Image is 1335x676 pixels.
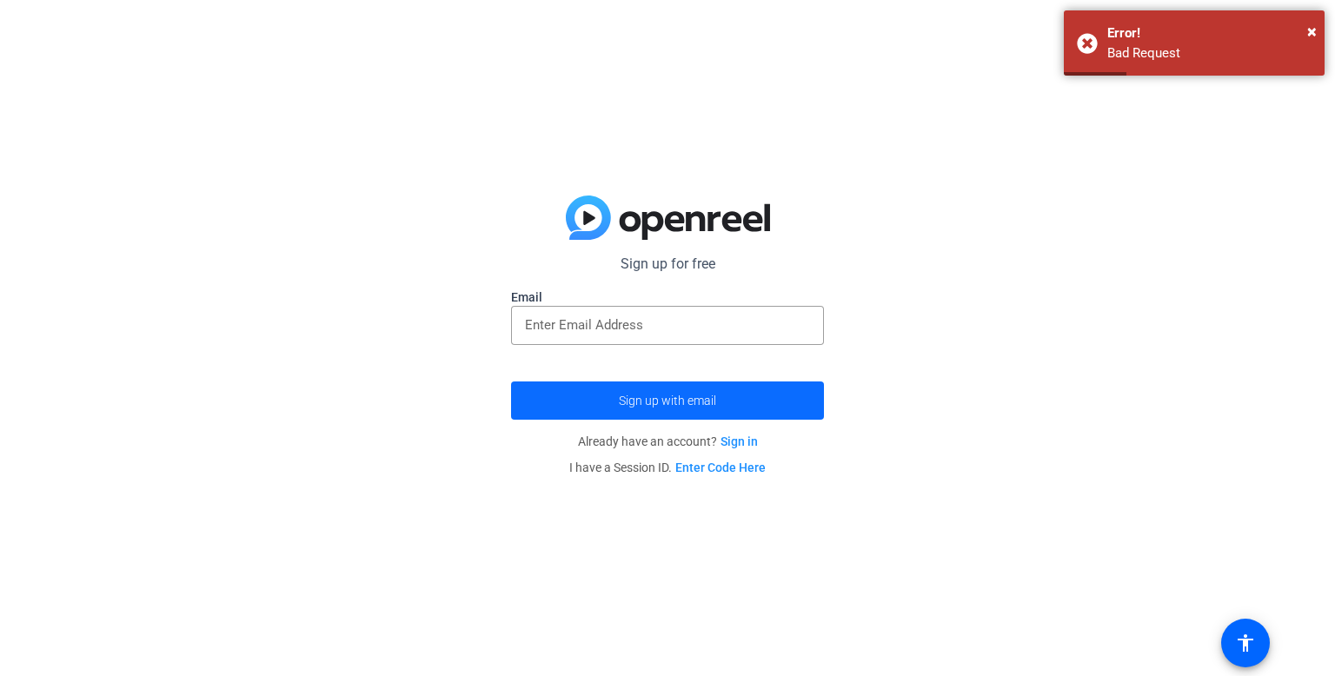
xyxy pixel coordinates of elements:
div: Error! [1107,23,1312,43]
label: Email [511,288,824,306]
button: Close [1307,18,1317,44]
p: Sign up for free [511,254,824,275]
a: Sign in [721,434,758,448]
span: I have a Session ID. [569,461,766,474]
span: × [1307,21,1317,42]
button: Sign up with email [511,381,824,420]
a: Enter Code Here [675,461,766,474]
mat-icon: accessibility [1235,633,1256,653]
input: Enter Email Address [525,315,810,335]
img: blue-gradient.svg [566,196,770,241]
div: Bad Request [1107,43,1312,63]
span: Already have an account? [578,434,758,448]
